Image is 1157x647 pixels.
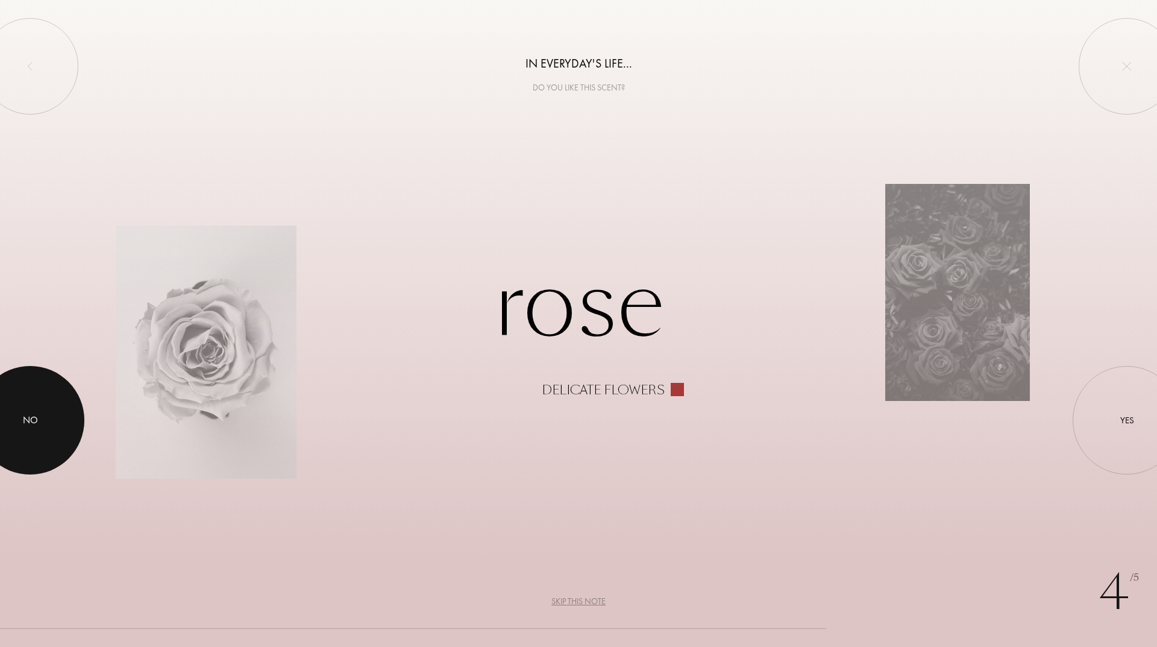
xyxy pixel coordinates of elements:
div: Rose [116,250,1041,397]
div: 4 [1099,557,1139,629]
span: /5 [1130,571,1139,585]
div: Yes [1120,414,1134,428]
div: Skip this note [551,595,606,608]
div: Delicate flowers [542,383,665,397]
img: quit_onboard.svg [1122,62,1132,71]
div: No [23,413,38,428]
img: left_onboard.svg [25,62,35,71]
